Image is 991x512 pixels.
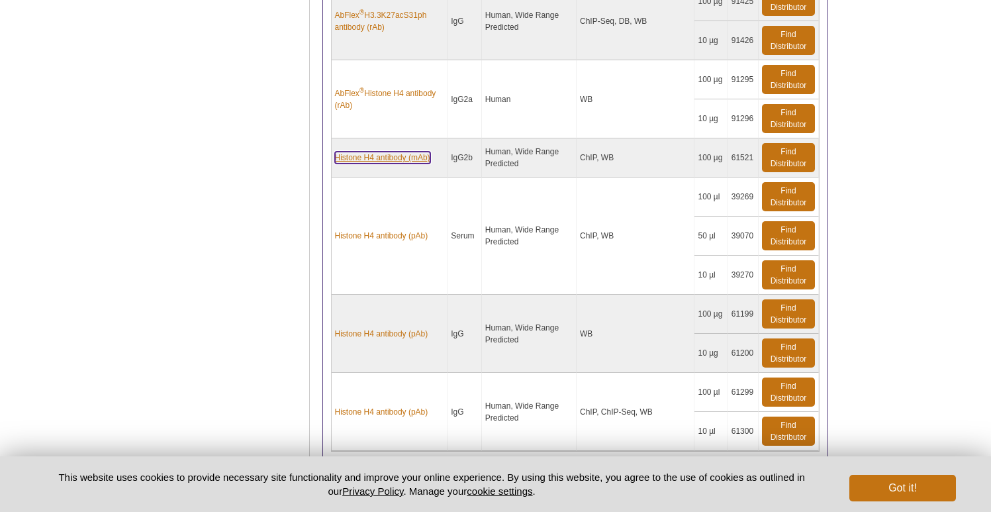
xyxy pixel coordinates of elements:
[694,373,728,412] td: 100 µl
[694,256,728,295] td: 10 µl
[728,295,759,334] td: 61199
[728,412,759,451] td: 61300
[762,338,814,368] a: Find Distributor
[762,378,814,407] a: Find Distributor
[335,406,428,418] a: Histone H4 antibody (pAb)
[728,217,759,256] td: 39070
[694,21,728,60] td: 10 µg
[728,256,759,295] td: 39270
[335,152,430,164] a: Histone H4 antibody (mAb)
[448,295,482,373] td: IgG
[728,138,759,178] td: 61521
[359,9,364,16] sup: ®
[467,486,532,497] button: cookie settings
[694,295,728,334] td: 100 µg
[762,221,814,250] a: Find Distributor
[694,178,728,217] td: 100 µl
[335,87,444,111] a: AbFlex®Histone H4 antibody (rAb)
[577,138,694,178] td: ChIP, WB
[448,138,482,178] td: IgG2b
[694,60,728,99] td: 100 µg
[728,334,759,373] td: 61200
[448,178,482,295] td: Serum
[762,299,814,329] a: Find Distributor
[335,328,428,340] a: Histone H4 antibody (pAb)
[694,217,728,256] td: 50 µl
[762,65,814,94] a: Find Distributor
[694,334,728,373] td: 10 µg
[577,60,694,138] td: WB
[849,475,955,501] button: Got it!
[728,21,759,60] td: 91426
[482,138,577,178] td: Human, Wide Range Predicted
[448,373,482,451] td: IgG
[448,60,482,138] td: IgG2a
[335,9,444,33] a: AbFlex®H3.3K27acS31ph antibody (rAb)
[762,143,814,172] a: Find Distributor
[762,104,814,133] a: Find Distributor
[342,486,403,497] a: Privacy Policy
[728,373,759,412] td: 61299
[36,470,828,498] p: This website uses cookies to provide necessary site functionality and improve your online experie...
[482,373,577,451] td: Human, Wide Range Predicted
[577,295,694,373] td: WB
[762,26,814,55] a: Find Distributor
[482,60,577,138] td: Human
[762,260,814,289] a: Find Distributor
[577,373,694,451] td: ChIP, ChIP-Seq, WB
[482,295,577,373] td: Human, Wide Range Predicted
[762,417,814,446] a: Find Distributor
[359,87,364,94] sup: ®
[762,182,814,211] a: Find Distributor
[335,230,428,242] a: Histone H4 antibody (pAb)
[728,99,759,138] td: 91296
[728,178,759,217] td: 39269
[694,138,728,178] td: 100 µg
[694,99,728,138] td: 10 µg
[694,412,728,451] td: 10 µl
[728,60,759,99] td: 91295
[482,178,577,295] td: Human, Wide Range Predicted
[577,178,694,295] td: ChIP, WB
